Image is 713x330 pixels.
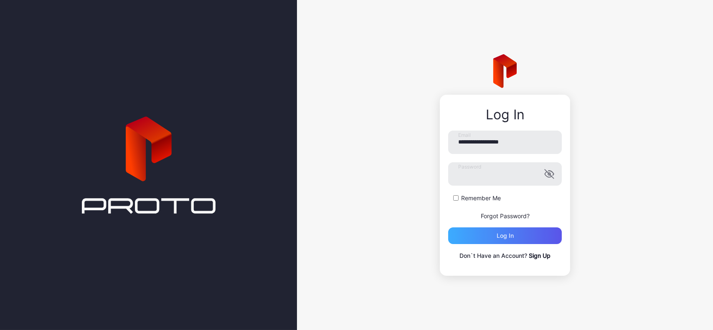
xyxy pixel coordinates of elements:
div: Log in [497,232,514,239]
input: Email [448,131,562,154]
p: Don`t Have an Account? [448,251,562,261]
button: Log in [448,227,562,244]
a: Sign Up [529,252,551,259]
a: Forgot Password? [481,212,530,219]
div: Log In [448,107,562,122]
button: Password [544,169,554,179]
input: Password [448,162,562,186]
label: Remember Me [461,194,501,202]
